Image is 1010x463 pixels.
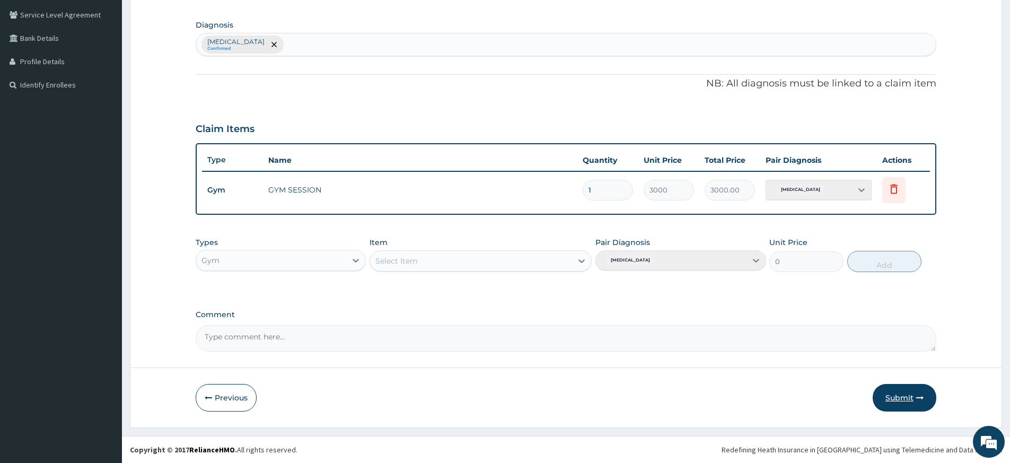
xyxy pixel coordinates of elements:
[174,5,199,31] div: Minimize live chat window
[196,238,218,247] label: Types
[55,59,178,73] div: Chat with us now
[122,436,1010,463] footer: All rights reserved.
[202,150,263,170] th: Type
[62,134,146,241] span: We're online!
[873,384,936,412] button: Submit
[699,150,760,171] th: Total Price
[370,237,388,248] label: Item
[877,150,930,171] th: Actions
[5,290,202,327] textarea: Type your message and hit 'Enter'
[196,20,233,30] label: Diagnosis
[189,445,235,455] a: RelianceHMO
[201,255,219,266] div: Gym
[263,150,577,171] th: Name
[769,237,807,248] label: Unit Price
[638,150,699,171] th: Unit Price
[196,77,936,91] p: NB: All diagnosis must be linked to a claim item
[196,124,254,135] h3: Claim Items
[196,384,257,412] button: Previous
[847,251,921,272] button: Add
[375,256,418,266] div: Select Item
[722,444,1002,455] div: Redefining Heath Insurance in [GEOGRAPHIC_DATA] using Telemedicine and Data Science!
[760,150,877,171] th: Pair Diagnosis
[577,150,638,171] th: Quantity
[202,180,263,200] td: Gym
[196,310,936,319] label: Comment
[595,237,650,248] label: Pair Diagnosis
[263,179,577,200] td: GYM SESSION
[130,445,237,455] strong: Copyright © 2017 .
[20,53,43,80] img: d_794563401_company_1708531726252_794563401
